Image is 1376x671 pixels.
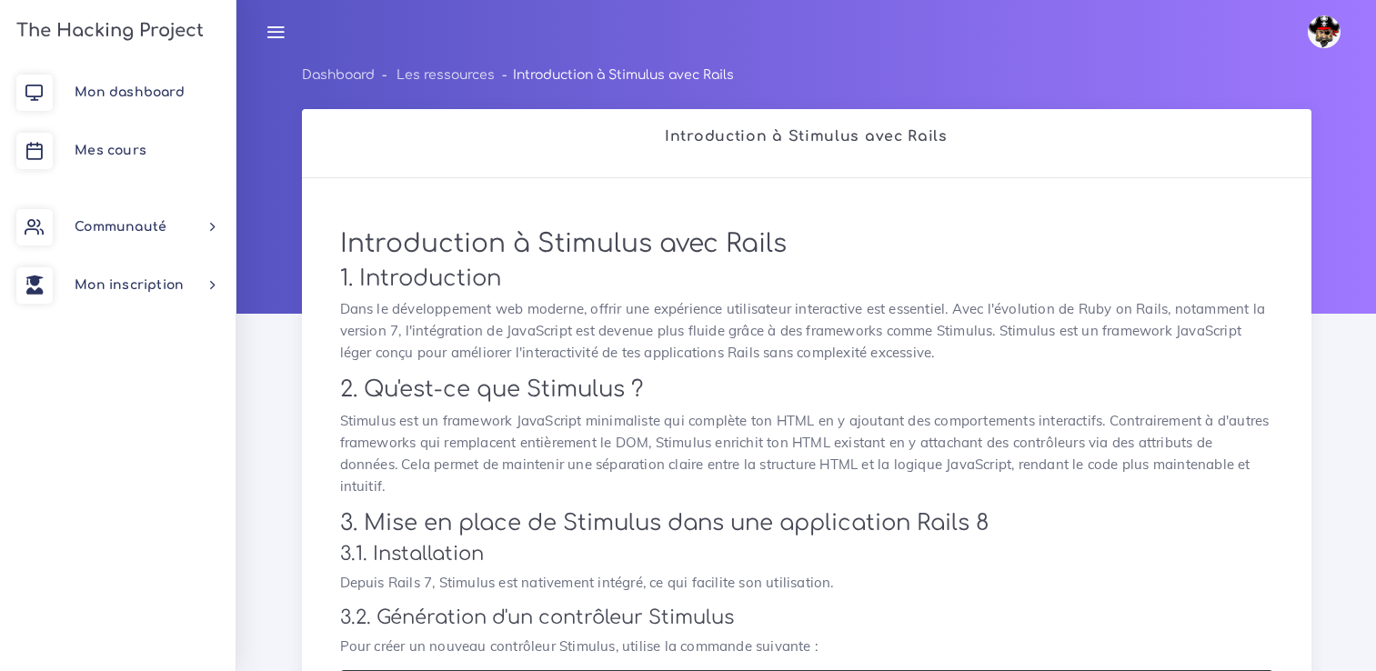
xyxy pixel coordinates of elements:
[1308,15,1341,48] img: avatar
[340,265,1273,292] h2: 1. Introduction
[340,636,1273,657] p: Pour créer un nouveau contrôleur Stimulus, utilise la commande suivante :
[340,510,1273,536] h2: 3. Mise en place de Stimulus dans une application Rails 8
[11,21,204,41] h3: The Hacking Project
[302,68,375,82] a: Dashboard
[340,298,1273,364] p: Dans le développement web moderne, offrir une expérience utilisateur interactive est essentiel. A...
[495,64,734,86] li: Introduction à Stimulus avec Rails
[321,128,1292,145] h2: Introduction à Stimulus avec Rails
[75,278,184,292] span: Mon inscription
[340,543,1273,566] h3: 3.1. Installation
[397,68,495,82] a: Les ressources
[340,229,1273,260] h1: Introduction à Stimulus avec Rails
[340,410,1273,497] p: Stimulus est un framework JavaScript minimaliste qui complète ton HTML en y ajoutant des comporte...
[75,144,146,157] span: Mes cours
[75,85,185,99] span: Mon dashboard
[340,606,1273,629] h3: 3.2. Génération d'un contrôleur Stimulus
[340,376,1273,403] h2: 2. Qu'est-ce que Stimulus ?
[340,572,1273,594] p: Depuis Rails 7, Stimulus est nativement intégré, ce qui facilite son utilisation.
[75,220,166,234] span: Communauté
